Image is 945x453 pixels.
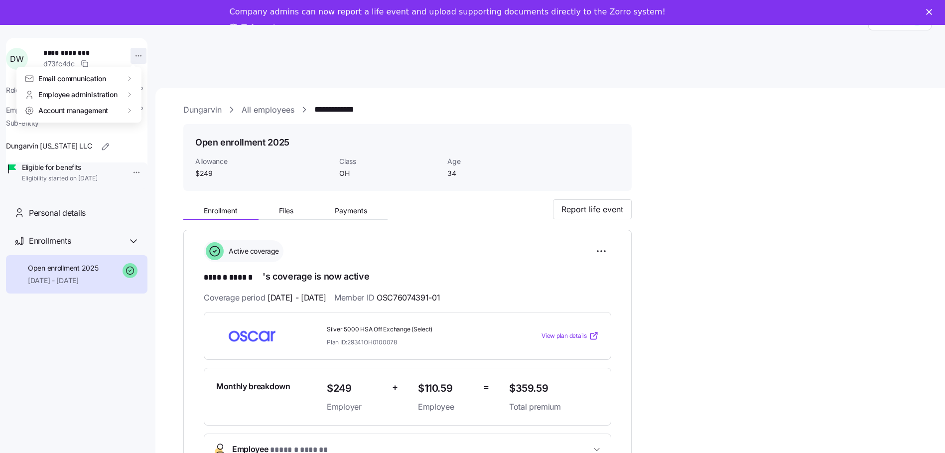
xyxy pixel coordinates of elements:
a: Take a tour [230,23,292,34]
div: Close [926,9,936,15]
span: Account management [38,106,108,116]
span: Employee administration [38,90,118,100]
div: Company admins can now report a life event and upload supporting documents directly to the Zorro ... [230,7,666,17]
span: Email communication [38,74,106,84]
